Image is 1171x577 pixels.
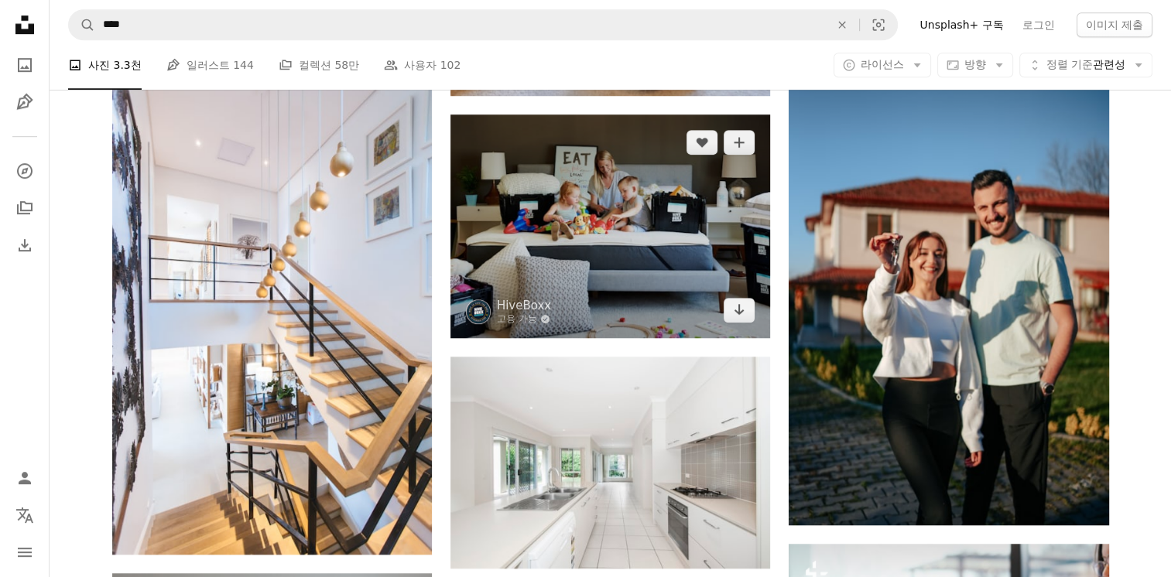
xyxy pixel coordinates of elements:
[1013,12,1064,37] a: 로그인
[861,58,904,70] span: 라이선스
[9,500,40,531] button: 언어
[450,456,770,469] a: 흰색 나무 부엌 찬장
[450,219,770,233] a: 회색 소파에 앉아 있는 어린이 3명
[860,10,897,39] button: 시각적 검색
[233,56,254,73] span: 144
[937,53,1013,77] button: 방향
[9,463,40,493] a: 로그인 / 가입
[1077,12,1152,37] button: 이미지 제출
[789,278,1108,292] a: 집 앞에 서 있는 남자와 여자
[9,230,40,261] a: 다운로드 내역
[497,298,551,313] a: HiveBoxx
[334,56,359,73] span: 58만
[825,10,859,39] button: 삭제
[112,308,432,322] a: 갈색 계단
[384,40,461,90] a: 사용자 102
[112,75,432,555] img: 갈색 계단
[9,87,40,118] a: 일러스트
[9,50,40,80] a: 사진
[1019,53,1152,77] button: 정렬 기준관련성
[9,9,40,43] a: 홈 — Unsplash
[1046,58,1093,70] span: 정렬 기준
[497,313,551,326] a: 고용 가능
[789,46,1108,525] img: 집 앞에 서 있는 남자와 여자
[910,12,1012,37] a: Unsplash+ 구독
[9,537,40,568] button: 메뉴
[279,40,359,90] a: 컬렉션 58만
[450,357,770,568] img: 흰색 나무 부엌 찬장
[440,56,461,73] span: 102
[687,130,717,155] button: 좋아요
[450,114,770,338] img: 회색 소파에 앉아 있는 어린이 3명
[724,298,755,323] a: 다운로드
[69,10,95,39] button: Unsplash 검색
[9,193,40,224] a: 컬렉션
[834,53,931,77] button: 라이선스
[466,299,491,324] img: HiveBoxx의 프로필로 이동
[724,130,755,155] button: 컬렉션에 추가
[964,58,986,70] span: 방향
[68,9,898,40] form: 사이트 전체에서 이미지 찾기
[9,155,40,186] a: 탐색
[1046,57,1125,73] span: 관련성
[166,40,254,90] a: 일러스트 144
